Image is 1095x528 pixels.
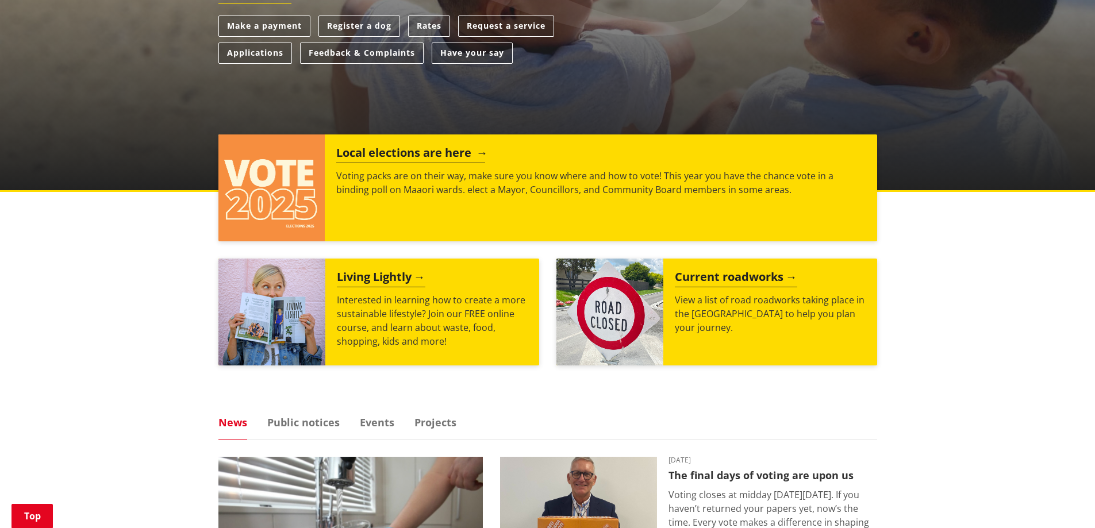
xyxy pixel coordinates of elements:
a: Top [11,504,53,528]
a: Current roadworks View a list of road roadworks taking place in the [GEOGRAPHIC_DATA] to help you... [556,259,877,365]
a: Applications [218,43,292,64]
p: Interested in learning how to create a more sustainable lifestyle? Join our FREE online course, a... [337,293,528,348]
a: Feedback & Complaints [300,43,424,64]
img: Mainstream Green Workshop Series [218,259,325,365]
a: Rates [408,16,450,37]
h2: Living Lightly [337,270,425,287]
a: Make a payment [218,16,310,37]
a: Local elections are here Voting packs are on their way, make sure you know where and how to vote!... [218,134,877,241]
a: Request a service [458,16,554,37]
p: Voting packs are on their way, make sure you know where and how to vote! This year you have the c... [336,169,865,196]
a: Public notices [267,417,340,427]
a: News [218,417,247,427]
h2: Current roadworks [675,270,797,287]
time: [DATE] [668,457,877,464]
img: Vote 2025 [218,134,325,241]
a: Projects [414,417,456,427]
img: Road closed sign [556,259,663,365]
p: View a list of road roadworks taking place in the [GEOGRAPHIC_DATA] to help you plan your journey. [675,293,866,334]
iframe: Messenger Launcher [1042,480,1084,521]
a: Register a dog [318,16,400,37]
a: Have your say [432,43,513,64]
h3: The final days of voting are upon us [668,469,877,482]
a: Living Lightly Interested in learning how to create a more sustainable lifestyle? Join our FREE o... [218,259,539,365]
h2: Local elections are here [336,146,485,163]
a: Events [360,417,394,427]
